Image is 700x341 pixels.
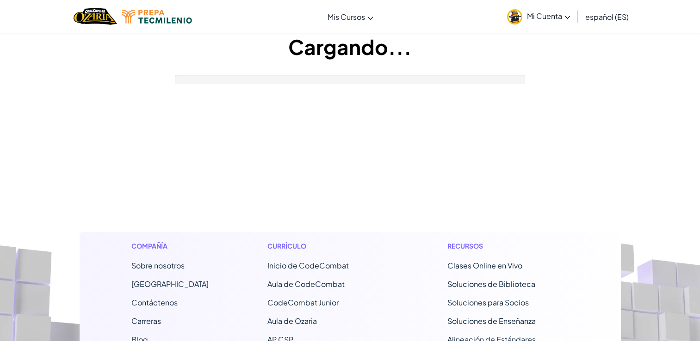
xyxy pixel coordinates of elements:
a: Soluciones de Biblioteca [447,279,535,289]
a: CodeCombat Junior [267,298,339,307]
a: Mi Cuenta [502,2,575,31]
a: Mis Cursos [323,4,378,29]
a: Aula de CodeCombat [267,279,345,289]
img: Home [74,7,117,26]
h1: Currículo [267,241,389,251]
a: Soluciones para Socios [447,298,529,307]
span: Contáctenos [131,298,178,307]
img: avatar [507,9,522,24]
h1: Compañía [131,241,209,251]
span: Mis Cursos [328,12,365,22]
span: Mi Cuenta [527,11,570,21]
a: Soluciones de Enseñanza [447,316,536,326]
a: Ozaria by CodeCombat logo [74,7,117,26]
h1: Recursos [447,241,569,251]
a: [GEOGRAPHIC_DATA] [131,279,209,289]
a: Clases Online en Vivo [447,261,522,270]
a: Sobre nosotros [131,261,185,270]
span: Inicio de CodeCombat [267,261,349,270]
span: español (ES) [585,12,629,22]
a: Carreras [131,316,161,326]
a: Aula de Ozaria [267,316,317,326]
img: Tecmilenio logo [122,10,192,24]
a: español (ES) [581,4,633,29]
